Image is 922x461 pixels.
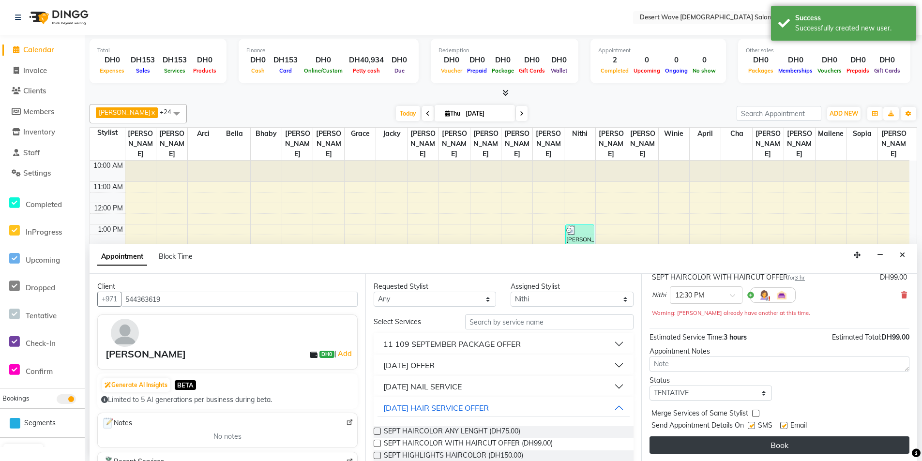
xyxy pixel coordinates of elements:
[470,128,501,160] span: [PERSON_NAME]
[511,282,633,292] div: Assigned Stylist
[384,426,520,438] span: SEPT HAIRCOLOR ANY LENGHT (DH75.00)
[465,55,489,66] div: DH0
[627,128,658,160] span: [PERSON_NAME]
[396,106,420,121] span: Today
[746,55,776,66] div: DH0
[350,67,382,74] span: Petty cash
[383,381,462,392] div: [DATE] NAIL SERVICE
[438,46,571,55] div: Redemption
[91,182,125,192] div: 11:00 AM
[408,128,438,160] span: [PERSON_NAME]
[758,289,770,301] img: Hairdresser.png
[101,395,354,405] div: Limited to 5 AI generations per business during beta.
[758,420,772,432] span: SMS
[99,108,151,116] span: [PERSON_NAME]
[690,55,718,66] div: 0
[872,67,903,74] span: Gift Cards
[246,55,270,66] div: DH0
[23,66,47,75] span: Invoice
[378,378,630,395] button: [DATE] NAIL SERVICE
[2,127,82,138] a: Inventory
[366,317,458,327] div: Select Services
[383,359,435,371] div: [DATE] OFFER
[880,272,907,283] div: DH99.00
[378,335,630,353] button: 11 109 SEPTEMBER PACKAGE OFFER
[872,55,903,66] div: DH0
[788,274,805,281] small: for
[501,128,532,160] span: [PERSON_NAME]
[652,290,666,300] span: Nithi
[151,108,155,116] a: x
[598,55,631,66] div: 2
[162,67,188,74] span: Services
[651,408,748,420] span: Merge Services of Same Stylist
[663,55,690,66] div: 0
[111,319,139,347] img: avatar
[23,45,54,54] span: Calendar
[439,128,470,160] span: [PERSON_NAME]
[134,67,152,74] span: Sales
[753,128,784,160] span: [PERSON_NAME]
[2,86,82,97] a: Clients
[598,46,718,55] div: Appointment
[345,55,388,66] div: DH40,934
[26,283,55,292] span: Dropped
[652,310,810,316] small: Warning: [PERSON_NAME] already have another at this time.
[378,399,630,416] button: [DATE] HAIR SERVICE OFFER
[23,148,40,157] span: Staff
[249,67,267,74] span: Cash
[24,418,56,428] span: Segments
[442,110,463,117] span: Thu
[830,110,858,117] span: ADD NEW
[881,333,909,342] span: DH99.00
[847,128,878,140] span: Sopia
[844,67,872,74] span: Prepaids
[659,128,690,140] span: Winie
[878,128,909,160] span: [PERSON_NAME]
[652,272,805,283] div: SEPT HAIRCOLOR WITH HAIRCUT OFFER
[489,67,516,74] span: Package
[465,314,634,329] input: Search by service name
[246,46,411,55] div: Finance
[827,107,861,120] button: ADD NEW
[533,128,564,160] span: [PERSON_NAME]
[596,128,627,160] span: [PERSON_NAME]
[463,106,511,121] input: 2025-09-04
[156,128,187,160] span: [PERSON_NAME]
[815,67,844,74] span: Vouchers
[721,128,752,140] span: Cha
[97,292,121,307] button: +971
[302,67,345,74] span: Online/Custom
[23,168,51,178] span: Settings
[816,128,846,140] span: Mailene
[97,46,219,55] div: Total
[598,67,631,74] span: Completed
[663,67,690,74] span: Ongoing
[795,23,909,33] div: Successfully created new user.
[188,128,219,140] span: Arci
[2,394,29,402] span: Bookings
[746,46,903,55] div: Other sales
[650,346,909,357] div: Appointment Notes
[26,311,57,320] span: Tentative
[832,333,881,342] span: Estimated Total:
[516,55,547,66] div: DH0
[376,128,407,140] span: Jacky
[97,282,358,292] div: Client
[213,431,242,442] span: No notes
[776,289,787,301] img: Interior.png
[2,45,82,56] a: Calendar
[650,375,772,386] div: Status
[191,55,219,66] div: DH0
[219,128,250,140] span: Bella
[383,338,521,350] div: 11 109 SEPTEMBER PACKAGE OFFER
[90,128,125,138] div: Stylist
[392,67,407,74] span: Due
[334,348,353,359] span: |
[277,67,294,74] span: Card
[746,67,776,74] span: Packages
[2,65,82,76] a: Invoice
[26,255,60,265] span: Upcoming
[345,128,376,140] span: Grace
[97,67,127,74] span: Expenses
